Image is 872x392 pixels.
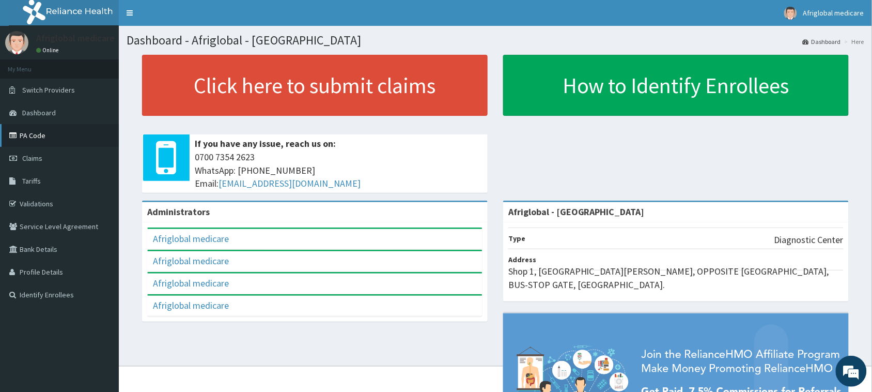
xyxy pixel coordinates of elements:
[22,176,41,186] span: Tariffs
[22,154,42,163] span: Claims
[508,234,525,243] b: Type
[774,233,844,247] p: Diagnostic Center
[803,37,841,46] a: Dashboard
[22,108,56,117] span: Dashboard
[803,8,864,18] span: Afriglobal medicare
[842,37,864,46] li: Here
[36,34,115,43] p: Afriglobal medicare
[784,7,797,20] img: User Image
[508,255,536,264] b: Address
[508,206,645,218] strong: Afriglobal - [GEOGRAPHIC_DATA]
[503,55,849,116] a: How to Identify Enrollees
[195,138,336,149] b: If you have any issue, reach us on:
[22,85,75,95] span: Switch Providers
[195,150,482,190] span: 0700 7354 2623 WhatsApp: [PHONE_NUMBER] Email:
[153,233,229,245] a: Afriglobal medicare
[5,31,28,54] img: User Image
[153,277,229,289] a: Afriglobal medicare
[127,34,864,47] h1: Dashboard - Afriglobal - [GEOGRAPHIC_DATA]
[508,265,844,291] p: Shop 1, [GEOGRAPHIC_DATA][PERSON_NAME], OPPOSITE [GEOGRAPHIC_DATA], BUS-STOP GATE, [GEOGRAPHIC_DA...
[147,206,210,218] b: Administrators
[153,299,229,311] a: Afriglobal medicare
[36,47,61,54] a: Online
[142,55,488,116] a: Click here to submit claims
[153,255,229,267] a: Afriglobal medicare
[219,177,361,189] a: [EMAIL_ADDRESS][DOMAIN_NAME]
